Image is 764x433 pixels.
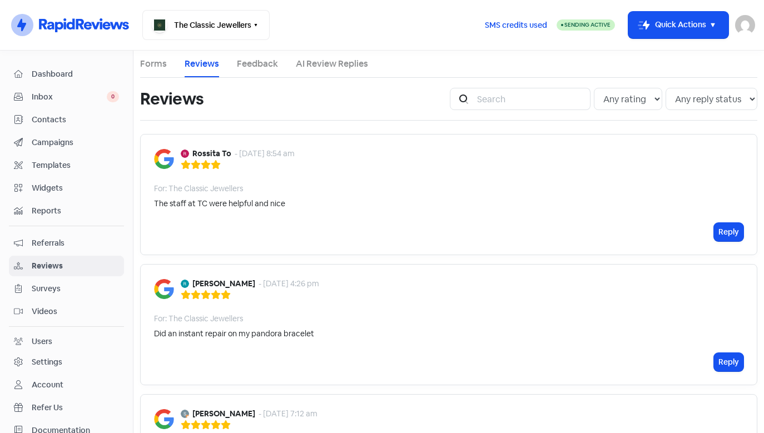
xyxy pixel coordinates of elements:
span: Dashboard [32,68,119,80]
div: For: The Classic Jewellers [154,183,243,195]
a: Inbox 0 [9,87,124,107]
input: Search [470,88,591,110]
a: Videos [9,301,124,322]
img: Avatar [181,150,189,158]
a: Account [9,375,124,395]
div: The staff at TC were helpful and nice [154,198,285,210]
span: Inbox [32,91,107,103]
img: User [735,15,755,35]
div: For: The Classic Jewellers [154,313,243,325]
a: Templates [9,155,124,176]
span: Referrals [32,237,119,249]
span: Templates [32,160,119,171]
div: Did an instant repair on my pandora bracelet [154,328,314,340]
span: Reviews [32,260,119,272]
a: Sending Active [557,18,615,32]
a: Reports [9,201,124,221]
img: Image [154,279,174,299]
button: Reply [714,223,743,241]
button: Quick Actions [628,12,728,38]
img: Image [154,149,174,169]
a: Campaigns [9,132,124,153]
a: Dashboard [9,64,124,84]
b: Rossita To [192,148,231,160]
div: - [DATE] 7:12 am [259,408,317,420]
span: Widgets [32,182,119,194]
span: Campaigns [32,137,119,148]
span: Contacts [32,114,119,126]
span: Surveys [32,283,119,295]
button: Reply [714,353,743,371]
span: Videos [32,306,119,317]
a: Reviews [185,57,219,71]
a: Surveys [9,278,124,299]
a: Settings [9,352,124,372]
a: Reviews [9,256,124,276]
a: AI Review Replies [296,57,368,71]
b: [PERSON_NAME] [192,278,255,290]
div: - [DATE] 8:54 am [235,148,295,160]
span: Refer Us [32,402,119,414]
button: The Classic Jewellers [142,10,270,40]
div: - [DATE] 4:26 pm [259,278,319,290]
a: Contacts [9,110,124,130]
h1: Reviews [140,81,204,117]
span: SMS credits used [485,19,547,31]
span: Sending Active [564,21,611,28]
a: Referrals [9,233,124,253]
div: Settings [32,356,62,368]
a: Widgets [9,178,124,198]
a: SMS credits used [475,18,557,30]
b: [PERSON_NAME] [192,408,255,420]
a: Forms [140,57,167,71]
span: Reports [32,205,119,217]
img: Avatar [181,410,189,418]
div: Users [32,336,52,347]
a: Refer Us [9,397,124,418]
a: Feedback [237,57,278,71]
div: Account [32,379,63,391]
span: 0 [107,91,119,102]
a: Users [9,331,124,352]
img: Avatar [181,280,189,288]
img: Image [154,409,174,429]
